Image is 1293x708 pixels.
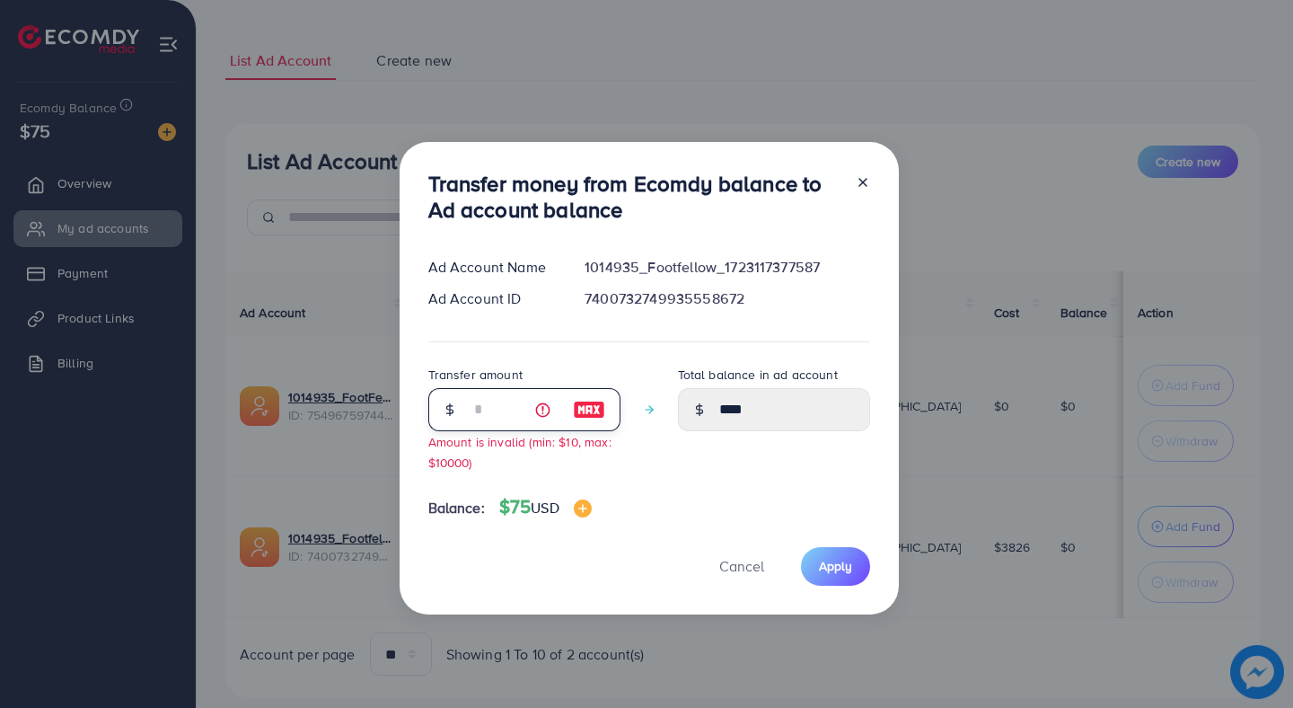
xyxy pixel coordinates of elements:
label: Transfer amount [428,366,523,384]
div: Ad Account Name [414,257,571,278]
span: Cancel [719,556,764,576]
span: Apply [819,557,852,575]
label: Total balance in ad account [678,366,838,384]
h3: Transfer money from Ecomdy balance to Ad account balance [428,171,841,223]
button: Cancel [697,547,787,586]
button: Apply [801,547,870,586]
span: Balance: [428,498,485,518]
img: image [573,399,605,420]
span: USD [531,498,559,518]
div: 1014935_Footfellow_1723117377587 [570,257,884,278]
img: image [574,500,592,518]
h4: $75 [499,496,592,518]
div: Ad Account ID [414,288,571,309]
small: Amount is invalid (min: $10, max: $10000) [428,433,611,471]
div: 7400732749935558672 [570,288,884,309]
